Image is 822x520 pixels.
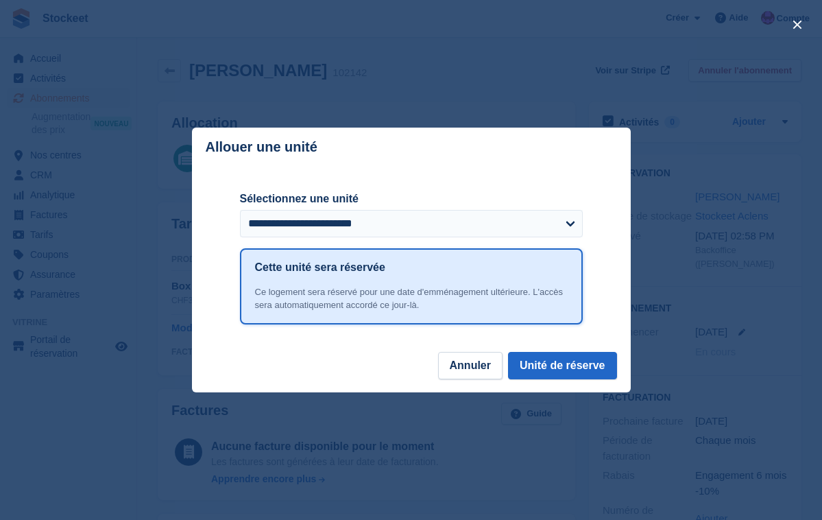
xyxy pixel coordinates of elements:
div: Ce logement sera réservé pour une date d'emménagement ultérieure. L'accès sera automatiquement ac... [255,285,568,312]
p: Allouer une unité [206,139,317,155]
button: Annuler [438,352,503,379]
label: Sélectionnez une unité [240,191,583,207]
h1: Cette unité sera réservée [255,259,385,276]
button: close [786,14,808,36]
button: Unité de réserve [508,352,617,379]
